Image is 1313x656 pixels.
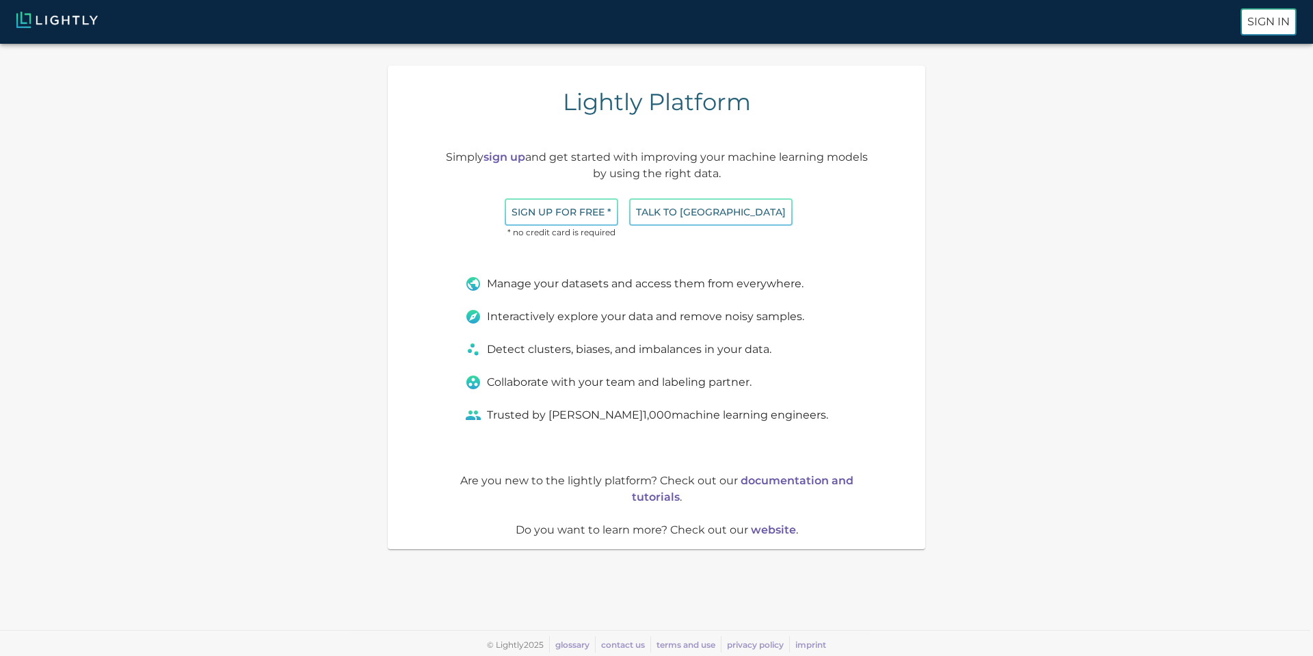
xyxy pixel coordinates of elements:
button: Talk to [GEOGRAPHIC_DATA] [629,198,793,226]
div: Collaborate with your team and labeling partner. [465,374,848,391]
a: contact us [601,640,645,650]
a: glossary [555,640,589,650]
a: website [751,523,796,536]
p: Do you want to learn more? Check out our . [443,522,871,538]
a: terms and use [656,640,715,650]
a: Sign up for free * [505,205,618,218]
div: Detect clusters, biases, and imbalances in your data. [465,341,848,358]
div: Interactively explore your data and remove noisy samples. [465,309,848,325]
button: Sign up for free * [505,198,618,226]
a: documentation and tutorials [632,474,853,503]
a: sign up [483,150,525,163]
h4: Lightly Platform [563,88,751,116]
p: Simply and get started with improving your machine learning models by using the right data. [443,149,871,182]
span: * no credit card is required [505,226,618,239]
a: imprint [795,640,826,650]
button: Sign In [1241,8,1297,36]
div: Trusted by [PERSON_NAME] 1,000 machine learning engineers. [465,407,848,423]
p: Sign In [1247,14,1290,30]
p: Are you new to the lightly platform? Check out our . [443,473,871,506]
a: Talk to [GEOGRAPHIC_DATA] [629,205,793,218]
a: privacy policy [727,640,784,650]
div: Manage your datasets and access them from everywhere. [465,276,848,292]
img: Lightly [16,12,98,28]
span: © Lightly 2025 [487,640,544,650]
